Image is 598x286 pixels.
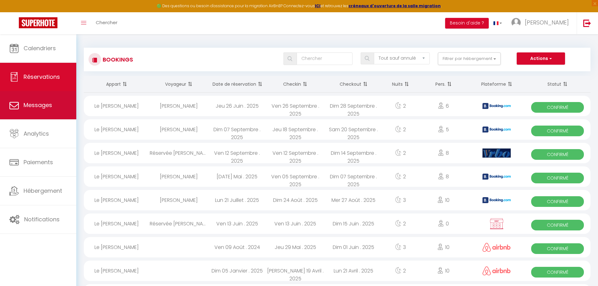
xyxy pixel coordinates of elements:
th: Sort by people [418,76,469,93]
h3: Bookings [101,52,133,67]
th: Sort by checkout [325,76,383,93]
img: Super Booking [19,17,57,28]
iframe: Chat [571,258,593,281]
button: Besoin d'aide ? [445,18,489,29]
span: Paiements [24,158,53,166]
button: Ouvrir le widget de chat LiveChat [5,3,24,21]
th: Sort by booking date [208,76,266,93]
th: Sort by guest [150,76,208,93]
th: Sort by nights [383,76,418,93]
a: ... [PERSON_NAME] [507,12,577,34]
input: Chercher [297,52,353,65]
span: Calendriers [24,44,56,52]
button: Actions [517,52,565,65]
span: Notifications [24,215,60,223]
span: Hébergement [24,187,62,195]
th: Sort by status [525,76,590,93]
span: Analytics [24,130,49,138]
a: Chercher [91,12,122,34]
th: Sort by checkin [266,76,325,93]
span: Messages [24,101,52,109]
a: créneaux d'ouverture de la salle migration [348,3,441,8]
span: Chercher [96,19,117,26]
th: Sort by rentals [84,76,150,93]
button: Filtrer par hébergement [438,52,501,65]
span: [PERSON_NAME] [525,19,569,26]
a: ICI [315,3,321,8]
img: ... [511,18,521,27]
span: Réservations [24,73,60,81]
img: logout [583,19,591,27]
th: Sort by channel [469,76,525,93]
